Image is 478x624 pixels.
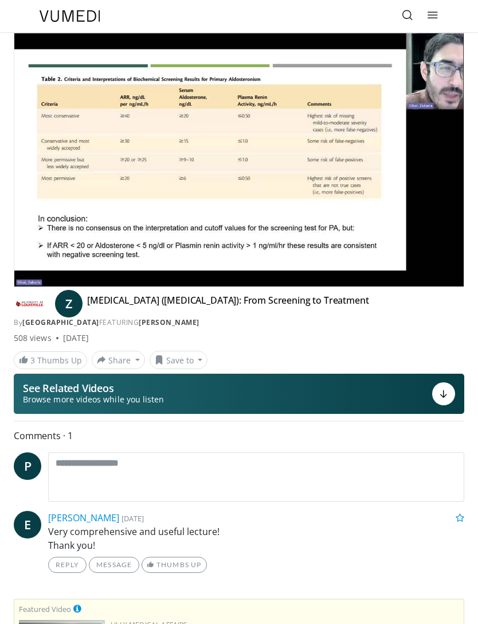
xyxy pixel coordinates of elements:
[48,511,119,524] a: [PERSON_NAME]
[14,294,46,313] img: University of Louisville
[87,294,369,313] h4: [MEDICAL_DATA] ([MEDICAL_DATA]): From Screening to Treatment
[48,557,87,573] a: Reply
[14,317,464,328] div: By FEATURING
[14,511,41,538] a: E
[22,317,99,327] a: [GEOGRAPHIC_DATA]
[30,355,35,366] span: 3
[14,33,464,286] video-js: Video Player
[92,351,145,369] button: Share
[55,290,83,317] a: Z
[14,374,464,414] button: See Related Videos Browse more videos while you listen
[19,604,71,614] small: Featured Video
[122,513,144,524] small: [DATE]
[40,10,100,22] img: VuMedi Logo
[139,317,199,327] a: [PERSON_NAME]
[14,351,87,369] a: 3 Thumbs Up
[23,394,164,405] span: Browse more videos while you listen
[14,332,52,344] span: 508 views
[150,351,208,369] button: Save to
[23,382,164,394] p: See Related Videos
[63,332,89,344] div: [DATE]
[89,557,139,573] a: Message
[142,557,206,573] a: Thumbs Up
[48,525,464,552] p: Very comprehensive and useful lecture! Thank you!
[14,452,41,480] a: P
[14,428,464,443] span: Comments 1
